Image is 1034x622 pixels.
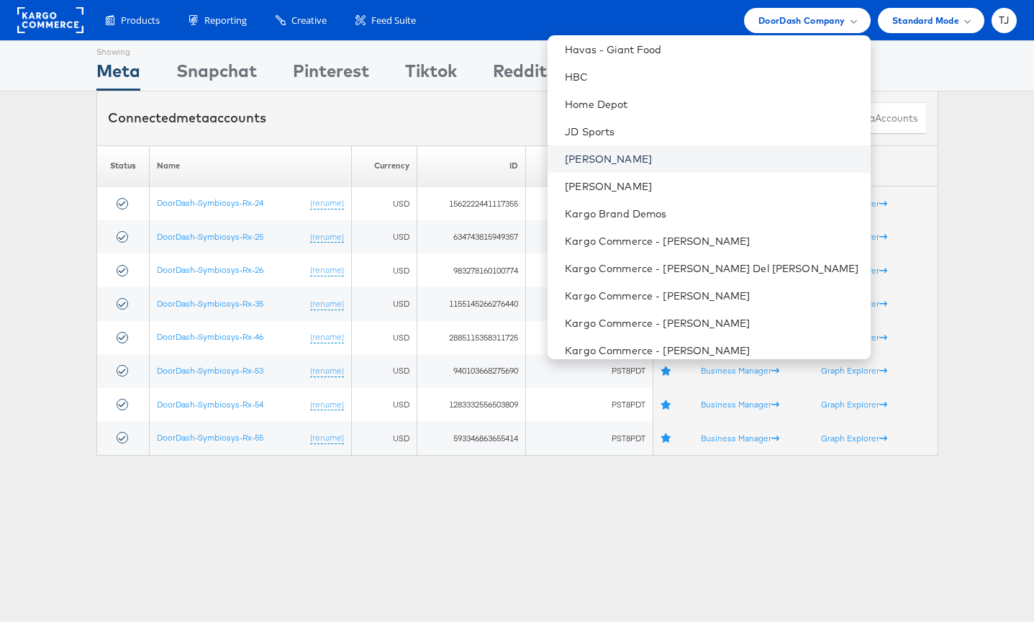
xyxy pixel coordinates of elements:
td: USD [351,388,417,422]
a: DoorDash-Symbiosys-Rx-35 [157,298,263,309]
a: [PERSON_NAME] [565,179,858,194]
th: Name [150,145,351,186]
div: Connected accounts [108,109,266,127]
td: UTC [526,321,653,355]
td: USD [351,186,417,220]
th: Status [96,145,150,186]
td: America/Los_Angeles [526,287,653,321]
span: meta [176,109,209,126]
a: Home Depot [565,97,858,112]
a: (rename) [310,231,344,243]
th: Currency [351,145,417,186]
td: USD [351,253,417,287]
a: (rename) [310,432,344,444]
a: [PERSON_NAME] [565,152,858,166]
td: 593346863655414 [417,421,526,455]
div: Showing [96,41,140,58]
a: Business Manager [701,399,779,410]
a: Kargo Commerce - [PERSON_NAME] [565,289,858,303]
td: America/Los_Angeles [526,186,653,220]
a: (rename) [310,365,344,377]
td: PST8PDT [526,354,653,388]
td: PST8PDT [526,388,653,422]
th: ID [417,145,526,186]
th: Timezone [526,145,653,186]
a: HBC [565,70,858,84]
a: Havas - Giant Food [565,42,858,57]
a: DoorDash-Symbiosys-Rx-46 [157,331,263,342]
td: 1283332556503809 [417,388,526,422]
td: 1562222441117355 [417,186,526,220]
a: JD Sports [565,125,858,139]
a: Graph Explorer [821,433,887,443]
td: 940103668275690 [417,354,526,388]
a: Graph Explorer [821,399,887,410]
a: (rename) [310,399,344,411]
td: USD [351,354,417,388]
a: DoorDash-Symbiosys-Rx-55 [157,432,263,443]
a: (rename) [310,298,344,310]
span: Standard Mode [892,13,959,28]
td: America/Los_Angeles [526,253,653,287]
div: Reddit [493,58,547,91]
td: PST8PDT [526,421,653,455]
a: Kargo Commerce - [PERSON_NAME] [565,343,858,358]
span: Feed Suite [371,14,416,27]
td: USD [351,287,417,321]
a: Kargo Brand Demos [565,207,858,221]
a: DoorDash-Symbiosys-Rx-53 [157,365,263,376]
td: 634743815949357 [417,220,526,254]
td: USD [351,421,417,455]
a: DoorDash-Symbiosys-Rx-24 [157,197,263,208]
a: Kargo Commerce - [PERSON_NAME] [565,234,858,248]
div: Pinterest [293,58,369,91]
a: Kargo Commerce - [PERSON_NAME] [565,316,858,330]
span: Creative [291,14,327,27]
div: Meta [96,58,140,91]
a: Business Manager [701,365,779,376]
a: DoorDash-Symbiosys-Rx-25 [157,231,263,242]
a: DoorDash-Symbiosys-Rx-54 [157,399,263,410]
span: DoorDash Company [758,13,845,28]
div: Snapchat [176,58,257,91]
a: Kargo Commerce - [PERSON_NAME] Del [PERSON_NAME] [565,261,858,276]
span: Reporting [204,14,247,27]
div: Tiktok [405,58,457,91]
span: TJ [999,16,1010,25]
span: Products [121,14,160,27]
td: 1155145266276440 [417,287,526,321]
td: 983278160100774 [417,253,526,287]
a: Graph Explorer [821,365,887,376]
a: (rename) [310,331,344,343]
td: America/Los_Angeles [526,220,653,254]
a: (rename) [310,197,344,209]
td: USD [351,321,417,355]
a: DoorDash-Symbiosys-Rx-26 [157,264,263,275]
a: Business Manager [701,433,779,443]
td: USD [351,220,417,254]
td: 2885115358311725 [417,321,526,355]
a: (rename) [310,264,344,276]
